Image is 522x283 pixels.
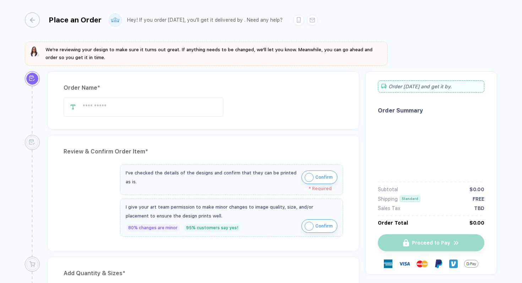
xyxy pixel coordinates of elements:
div: I give your art team permission to make minor changes to image quality, size, and/or placement to... [126,203,337,220]
img: Paypal [434,260,443,268]
div: $0.00 [469,220,484,226]
div: I've checked the details of the designs and confirm that they can be printed as is. [126,168,298,186]
span: We're reviewing your design to make sure it turns out great. If anything needs to be changed, we'... [45,47,373,60]
span: Confirm [315,220,333,232]
img: master-card [417,258,428,269]
img: icon [305,173,314,182]
div: Hey! If you order [DATE], you'll get it delivered by . Need any help? [127,17,283,23]
div: Sales Tax [378,205,400,211]
button: iconConfirm [301,219,337,233]
div: Order [DATE] and get it by . [378,80,484,93]
div: * Required [126,186,332,191]
img: visa [399,258,410,269]
img: sophie [29,46,40,57]
div: Place an Order [49,16,102,24]
div: Order Summary [378,107,484,114]
div: $0.00 [469,187,484,192]
div: 80% changes are minor [126,224,180,232]
div: Subtotal [378,187,398,192]
img: icon [305,222,314,231]
img: express [384,260,392,268]
img: GPay [464,257,478,271]
img: Venmo [449,260,458,268]
div: TBD [474,205,484,211]
div: Order Name [64,82,343,94]
div: Add Quantity & Sizes [64,268,343,279]
div: FREE [473,196,484,202]
div: 95% customers say yes! [184,224,241,232]
button: iconConfirm [301,171,337,184]
div: Standard [400,196,420,202]
button: We're reviewing your design to make sure it turns out great. If anything needs to be changed, we'... [29,46,384,62]
span: Confirm [315,172,333,183]
div: Shipping [378,196,398,202]
div: Review & Confirm Order Item [64,146,343,157]
img: user profile [109,14,121,26]
div: Order Total [378,220,408,226]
